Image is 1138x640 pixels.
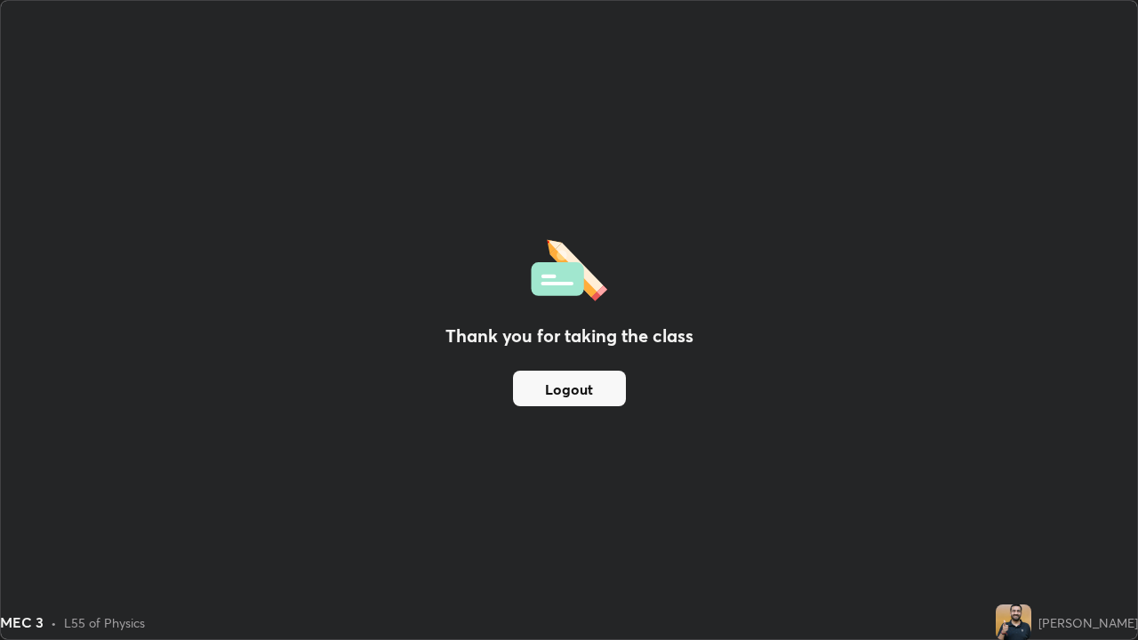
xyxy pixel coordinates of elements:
img: ff9b44368b1746629104e40f292850d8.jpg [996,604,1031,640]
h2: Thank you for taking the class [445,323,693,349]
img: offlineFeedback.1438e8b3.svg [531,234,607,301]
div: L55 of Physics [64,613,145,632]
button: Logout [513,371,626,406]
div: • [51,613,57,632]
div: [PERSON_NAME] [1038,613,1138,632]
